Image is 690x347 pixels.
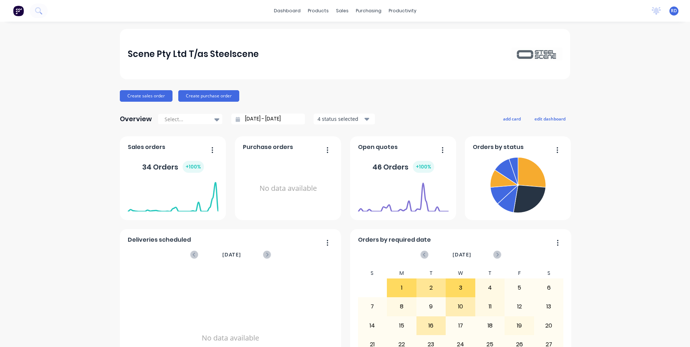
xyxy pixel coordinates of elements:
[243,154,333,223] div: No data available
[473,143,524,151] span: Orders by status
[128,47,259,61] div: Scene Pty Ltd T/as Steelscene
[387,268,416,278] div: M
[505,317,534,335] div: 19
[446,279,475,297] div: 3
[534,298,563,316] div: 13
[446,268,475,278] div: W
[671,8,677,14] span: RD
[413,161,434,173] div: + 100 %
[13,5,24,16] img: Factory
[385,5,420,16] div: productivity
[243,143,293,151] span: Purchase orders
[387,298,416,316] div: 8
[358,236,431,244] span: Orders by required date
[505,268,534,278] div: F
[314,114,375,124] button: 4 status selected
[476,279,505,297] div: 4
[417,317,446,335] div: 16
[304,5,332,16] div: products
[505,279,534,297] div: 5
[446,317,475,335] div: 17
[358,298,387,316] div: 7
[270,5,304,16] a: dashboard
[530,114,570,123] button: edit dashboard
[505,298,534,316] div: 12
[417,279,446,297] div: 2
[453,251,471,259] span: [DATE]
[332,5,352,16] div: sales
[372,161,434,173] div: 46 Orders
[358,143,398,151] span: Open quotes
[222,251,241,259] span: [DATE]
[387,279,416,297] div: 1
[387,317,416,335] div: 15
[120,112,152,126] div: Overview
[512,48,562,60] img: Scene Pty Ltd T/as Steelscene
[534,317,563,335] div: 20
[446,298,475,316] div: 10
[142,161,204,173] div: 34 Orders
[358,317,387,335] div: 14
[318,115,363,123] div: 4 status selected
[475,268,505,278] div: T
[358,268,387,278] div: S
[120,90,172,102] button: Create sales order
[498,114,525,123] button: add card
[417,298,446,316] div: 9
[128,236,191,244] span: Deliveries scheduled
[476,298,505,316] div: 11
[352,5,385,16] div: purchasing
[128,143,165,151] span: Sales orders
[476,317,505,335] div: 18
[534,279,563,297] div: 6
[534,268,564,278] div: S
[178,90,239,102] button: Create purchase order
[416,268,446,278] div: T
[183,161,204,173] div: + 100 %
